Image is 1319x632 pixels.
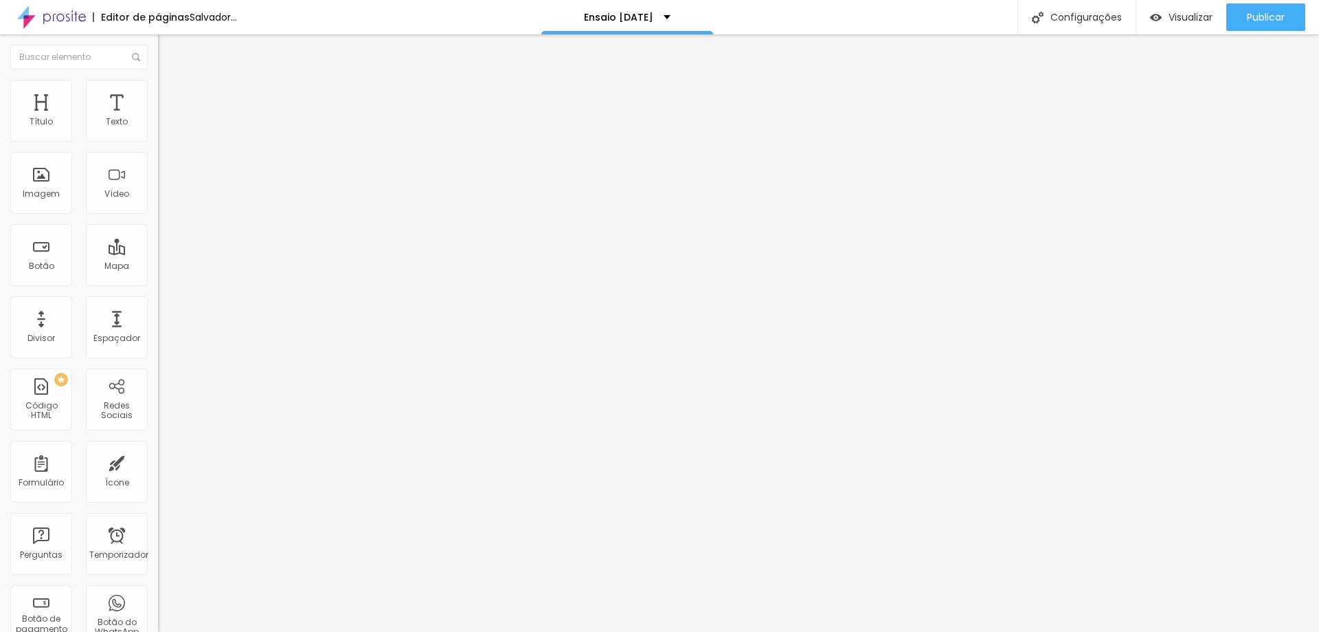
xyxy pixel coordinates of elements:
img: Ícone [132,53,140,61]
input: Buscar elemento [10,45,148,69]
font: Publicar [1247,10,1285,24]
button: Publicar [1226,3,1305,31]
img: view-1.svg [1150,12,1162,23]
font: Temporizador [89,549,148,560]
img: Ícone [1032,12,1044,23]
font: Imagem [23,188,60,199]
font: Visualizar [1169,10,1213,24]
font: Configurações [1050,10,1122,24]
font: Título [30,116,53,127]
font: Ícone [105,477,129,488]
font: Perguntas [20,549,63,560]
button: Visualizar [1136,3,1226,31]
iframe: Editor [158,34,1319,632]
font: Redes Sociais [101,400,133,421]
font: Código HTML [25,400,58,421]
font: Texto [106,116,128,127]
font: Vídeo [104,188,129,199]
font: Editor de páginas [101,10,190,24]
font: Formulário [19,477,64,488]
font: Salvador... [190,10,237,24]
font: Botão [29,260,54,272]
font: Espaçador [93,332,140,344]
font: Mapa [104,260,129,272]
font: Divisor [27,332,55,344]
font: Ensaio [DATE] [584,10,653,24]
